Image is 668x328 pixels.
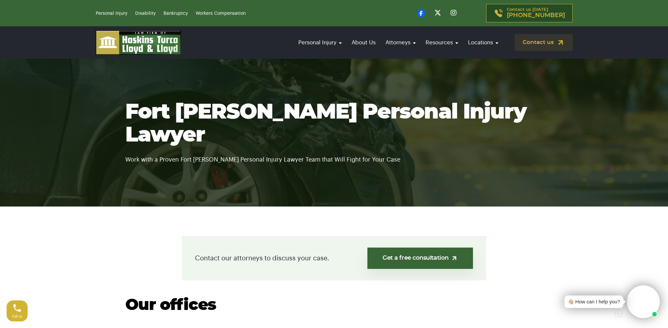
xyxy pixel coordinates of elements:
[182,236,486,280] div: Contact our attorneys to discuss your case.
[348,33,379,52] a: About Us
[465,33,502,52] a: Locations
[163,11,188,16] a: Bankruptcy
[96,11,127,16] a: Personal Injury
[382,33,419,52] a: Attorneys
[486,4,573,22] a: Contact us [DATE][PHONE_NUMBER]
[295,33,345,52] a: Personal Injury
[451,255,458,262] img: arrow-up-right-light.svg
[507,8,565,19] p: Contact us [DATE]
[12,315,22,318] span: Call us
[515,34,573,51] a: Contact us
[125,147,543,164] p: Work with a Proven Fort [PERSON_NAME] Personal Injury Lawyer Team that Will Fight for Your Case
[367,248,473,269] a: Get a free consultation
[135,11,156,16] a: Disability
[96,30,181,55] img: logo
[125,102,527,146] span: Fort [PERSON_NAME] Personal Injury Lawyer
[568,298,620,306] div: 👋🏼 How can I help you?
[612,307,626,320] a: Open chat
[507,12,565,19] span: [PHONE_NUMBER]
[196,11,246,16] a: Workers Compensation
[422,33,461,52] a: Resources
[125,297,543,314] h2: Our offices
